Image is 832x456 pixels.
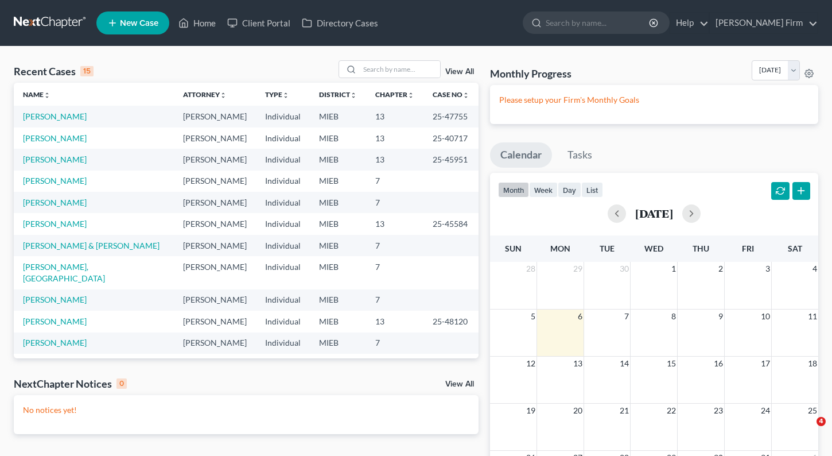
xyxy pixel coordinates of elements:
td: Individual [256,256,310,289]
td: 25-48120 [423,311,479,332]
td: 13 [366,106,423,127]
td: 25-45951 [423,149,479,170]
span: 10 [760,310,771,323]
td: Individual [256,149,310,170]
td: MIEB [310,127,366,149]
td: [PERSON_NAME] [174,354,256,375]
span: 15 [666,357,677,370]
span: 21 [619,404,630,418]
a: [PERSON_NAME] [23,219,87,229]
td: 7 [366,289,423,311]
input: Search by name... [360,61,440,78]
span: 3 [764,262,771,276]
i: unfold_more [350,92,357,99]
span: Wed [644,244,663,253]
span: 12 [525,357,536,370]
td: Individual [256,289,310,311]
td: MIEB [310,106,366,127]
a: Directory Cases [296,13,384,33]
i: unfold_more [407,92,414,99]
button: day [558,182,581,198]
td: [PERSON_NAME] [174,289,256,311]
td: [PERSON_NAME] [174,192,256,213]
a: [PERSON_NAME], [GEOGRAPHIC_DATA] [23,262,105,283]
td: 13 [366,127,423,149]
div: 0 [116,378,127,389]
td: 13 [366,149,423,170]
a: Help [670,13,709,33]
td: MIEB [310,149,366,170]
a: [PERSON_NAME] [23,154,87,164]
td: [PERSON_NAME] [174,213,256,234]
a: Districtunfold_more [319,90,357,99]
span: 20 [572,404,584,418]
td: 13 [366,213,423,234]
td: MIEB [310,354,366,375]
span: 23 [713,404,724,418]
span: 2 [717,262,724,276]
span: 4 [817,417,826,426]
td: Individual [256,213,310,234]
a: [PERSON_NAME] [23,176,87,186]
td: [PERSON_NAME] [174,311,256,332]
div: 15 [80,66,94,76]
td: Individual [256,171,310,192]
td: 7 [366,333,423,354]
td: [PERSON_NAME] [174,106,256,127]
td: [PERSON_NAME] [174,127,256,149]
button: week [529,182,558,198]
a: Client Portal [221,13,296,33]
i: unfold_more [44,92,50,99]
a: [PERSON_NAME] [23,295,87,304]
td: Individual [256,311,310,332]
span: 16 [713,357,724,370]
span: 29 [572,262,584,276]
td: Individual [256,235,310,256]
span: 24 [760,404,771,418]
td: 13 [366,311,423,332]
td: Individual [256,192,310,213]
span: Sat [788,244,802,253]
td: [PERSON_NAME] [174,333,256,354]
span: 19 [525,404,536,418]
td: MIEB [310,192,366,213]
a: [PERSON_NAME] [23,133,87,143]
td: Individual [256,106,310,127]
a: [PERSON_NAME] [23,316,87,326]
span: 4 [811,262,818,276]
span: Thu [693,244,709,253]
td: MIEB [310,171,366,192]
span: 9 [717,310,724,323]
span: 18 [807,357,818,370]
p: No notices yet! [23,404,469,416]
i: unfold_more [462,92,469,99]
span: Tue [600,244,615,253]
span: 11 [807,310,818,323]
span: Mon [550,244,570,253]
span: 30 [619,262,630,276]
h2: [DATE] [635,207,673,219]
td: [PERSON_NAME] [174,171,256,192]
a: Calendar [490,142,552,168]
i: unfold_more [220,92,227,99]
a: [PERSON_NAME] [23,111,87,121]
a: Tasks [557,142,602,168]
span: 25 [807,404,818,418]
a: View All [445,68,474,76]
td: MIEB [310,311,366,332]
span: 22 [666,404,677,418]
td: 7 [366,192,423,213]
span: 1 [670,262,677,276]
span: 13 [572,357,584,370]
td: [PERSON_NAME] [174,256,256,289]
a: Typeunfold_more [265,90,289,99]
i: unfold_more [282,92,289,99]
td: [PERSON_NAME] [174,235,256,256]
td: 25-40717 [423,127,479,149]
td: 25-47755 [423,106,479,127]
div: Recent Cases [14,64,94,78]
td: 7 [366,256,423,289]
a: [PERSON_NAME] & [PERSON_NAME] [23,241,160,250]
td: Individual [256,333,310,354]
td: 7 [366,354,423,375]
